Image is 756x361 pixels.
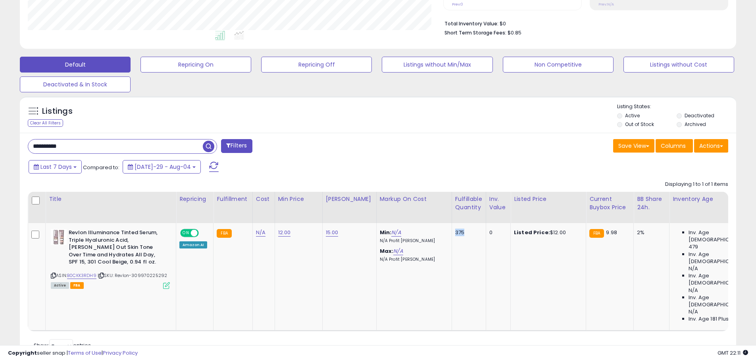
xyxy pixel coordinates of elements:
[393,247,403,255] a: N/A
[261,57,372,73] button: Repricing Off
[123,160,201,174] button: [DATE]-29 - Aug-04
[514,195,583,203] div: Listed Price
[689,308,698,315] span: N/A
[135,163,191,171] span: [DATE]-29 - Aug-04
[28,119,63,127] div: Clear All Filters
[217,229,231,238] small: FBA
[452,2,463,7] small: Prev: 0
[689,287,698,294] span: N/A
[380,247,394,255] b: Max:
[598,2,614,7] small: Prev: N/A
[98,272,167,279] span: | SKU: Revlon-309970225292
[694,139,728,153] button: Actions
[221,139,252,153] button: Filters
[455,195,483,212] div: Fulfillable Quantity
[140,57,251,73] button: Repricing On
[376,192,452,223] th: The percentage added to the cost of goods (COGS) that forms the calculator for Min & Max prices.
[623,57,734,73] button: Listings without Cost
[179,195,210,203] div: Repricing
[689,315,730,323] span: Inv. Age 181 Plus:
[444,29,506,36] b: Short Term Storage Fees:
[380,195,448,203] div: Markup on Cost
[49,195,173,203] div: Title
[718,349,748,357] span: 2025-08-12 22:11 GMT
[508,29,521,36] span: $0.85
[34,342,91,349] span: Show: entries
[103,349,138,357] a: Privacy Policy
[444,20,498,27] b: Total Inventory Value:
[637,229,663,236] div: 2%
[8,349,37,357] strong: Copyright
[382,57,492,73] button: Listings without Min/Max
[514,229,550,236] b: Listed Price:
[589,229,604,238] small: FBA
[489,195,507,212] div: Inv. value
[68,349,102,357] a: Terms of Use
[70,282,84,289] span: FBA
[181,230,191,237] span: ON
[589,195,630,212] div: Current Buybox Price
[256,195,271,203] div: Cost
[40,163,72,171] span: Last 7 Days
[656,139,693,153] button: Columns
[380,238,446,244] p: N/A Profit [PERSON_NAME]
[278,195,319,203] div: Min Price
[42,106,73,117] h5: Listings
[83,164,119,171] span: Compared to:
[665,181,728,188] div: Displaying 1 to 1 of 1 items
[380,229,392,236] b: Min:
[20,57,131,73] button: Default
[514,229,580,236] div: $12.00
[179,241,207,248] div: Amazon AI
[278,229,291,237] a: 12.00
[625,121,654,128] label: Out of Stock
[326,195,373,203] div: [PERSON_NAME]
[217,195,249,203] div: Fulfillment
[689,243,698,250] span: 479
[661,142,686,150] span: Columns
[391,229,401,237] a: N/A
[69,229,165,268] b: Revlon Illuminance Tinted Serum, Triple Hyaluronic Acid, [PERSON_NAME] Out Skin Tone Over Time an...
[380,257,446,262] p: N/A Profit [PERSON_NAME]
[606,229,617,236] span: 9.98
[326,229,339,237] a: 15.00
[455,229,480,236] div: 375
[685,121,706,128] label: Archived
[637,195,666,212] div: BB Share 24h.
[685,112,714,119] label: Deactivated
[51,229,67,245] img: 41iS2rXciqL._SL40_.jpg
[51,229,170,288] div: ASIN:
[689,265,698,272] span: N/A
[444,18,722,28] li: $0
[503,57,614,73] button: Non Competitive
[20,76,131,92] button: Deactivated & In Stock
[198,230,210,237] span: OFF
[8,350,138,357] div: seller snap | |
[489,229,504,236] div: 0
[256,229,265,237] a: N/A
[51,282,69,289] span: All listings currently available for purchase on Amazon
[613,139,654,153] button: Save View
[625,112,640,119] label: Active
[617,103,736,111] p: Listing States:
[29,160,82,174] button: Last 7 Days
[67,272,96,279] a: B0CKK3RDH9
